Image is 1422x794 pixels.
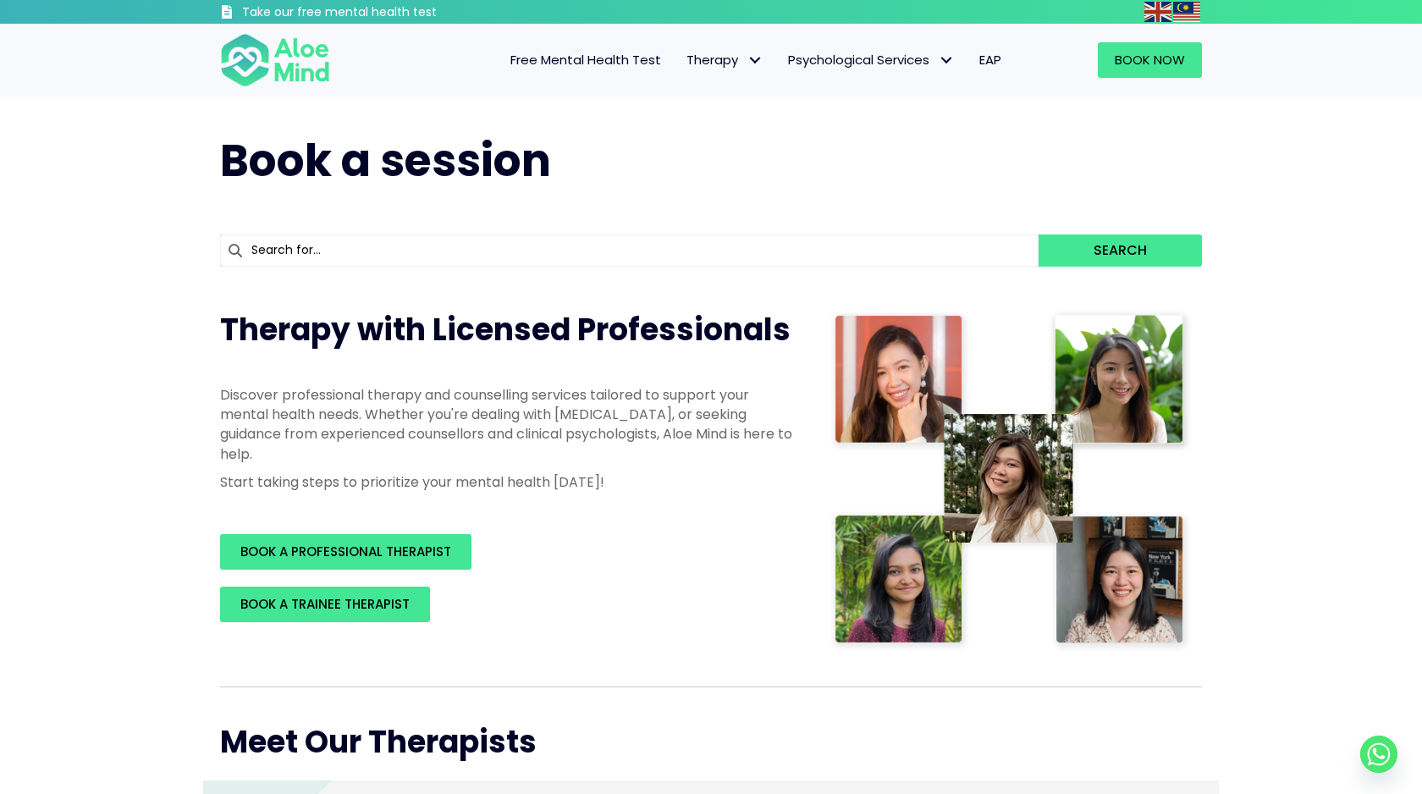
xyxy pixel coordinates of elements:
a: Free Mental Health Test [498,42,674,78]
input: Search for... [220,234,1039,267]
a: English [1144,2,1173,21]
p: Start taking steps to prioritize your mental health [DATE]! [220,472,796,492]
span: Book Now [1115,51,1185,69]
span: Therapy: submenu [742,48,767,73]
span: BOOK A PROFESSIONAL THERAPIST [240,543,451,560]
button: Search [1039,234,1202,267]
span: Therapy [686,51,763,69]
span: Therapy with Licensed Professionals [220,308,791,351]
img: ms [1173,2,1200,22]
img: en [1144,2,1171,22]
a: Book Now [1098,42,1202,78]
span: Book a session [220,130,551,191]
h3: Take our free mental health test [242,4,527,21]
p: Discover professional therapy and counselling services tailored to support your mental health nee... [220,385,796,464]
a: Whatsapp [1360,736,1397,773]
a: TherapyTherapy: submenu [674,42,775,78]
span: EAP [979,51,1001,69]
a: Take our free mental health test [220,4,527,24]
span: Meet Our Therapists [220,720,537,764]
a: BOOK A TRAINEE THERAPIST [220,587,430,622]
img: Aloe mind Logo [220,32,330,88]
a: Malay [1173,2,1202,21]
a: BOOK A PROFESSIONAL THERAPIST [220,534,471,570]
img: Therapist collage [829,309,1192,653]
span: BOOK A TRAINEE THERAPIST [240,595,410,613]
span: Free Mental Health Test [510,51,661,69]
a: EAP [967,42,1014,78]
span: Psychological Services [788,51,954,69]
a: Psychological ServicesPsychological Services: submenu [775,42,967,78]
span: Psychological Services: submenu [934,48,958,73]
nav: Menu [352,42,1014,78]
